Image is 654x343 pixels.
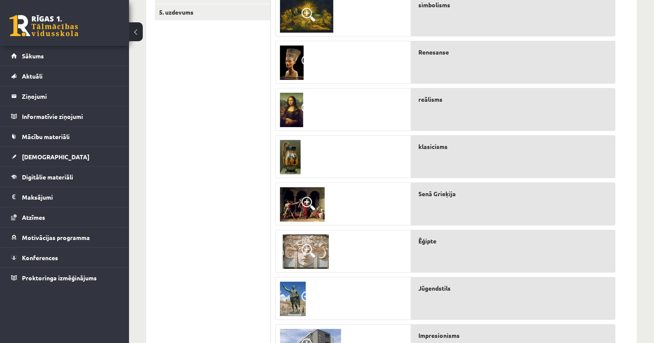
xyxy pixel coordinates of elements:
span: Konferences [22,254,58,261]
span: Senā Grieķija [418,189,455,198]
span: Proktoringa izmēģinājums [22,274,97,282]
span: Sākums [22,52,44,60]
span: klasicisms [418,142,447,151]
span: Jūgendstils [418,284,450,293]
span: Impresionisms [418,331,459,340]
span: simbolisms [418,0,450,9]
img: 4.jpg [280,46,304,80]
a: Motivācijas programma [11,228,118,247]
img: 3.jpg [280,140,301,174]
span: Ēģipte [418,237,436,246]
a: Informatīvie ziņojumi [11,106,118,126]
a: Proktoringa izmēģinājums [11,268,118,288]
span: Motivācijas programma [22,234,90,241]
legend: Ziņojumi [22,86,118,106]
a: Konferences [11,248,118,267]
a: Atzīmes [11,207,118,227]
legend: Maksājumi [22,187,118,207]
a: Mācību materiāli [11,127,118,146]
span: Mācību materiāli [22,133,70,140]
img: 9.jpg [280,234,332,269]
span: reālisms [418,95,442,104]
span: Renesanse [418,48,448,57]
span: Aktuāli [22,72,43,80]
a: Ziņojumi [11,86,118,106]
a: Sākums [11,46,118,66]
img: 7.jpg [280,187,325,222]
span: [DEMOGRAPHIC_DATA] [22,153,89,161]
img: 1.jpg [280,93,303,127]
a: Maksājumi [11,187,118,207]
span: Digitālie materiāli [22,173,73,181]
a: [DEMOGRAPHIC_DATA] [11,147,118,167]
a: 5. uzdevums [155,4,270,20]
legend: Informatīvie ziņojumi [22,106,118,126]
span: Atzīmes [22,213,45,221]
a: Digitālie materiāli [11,167,118,187]
a: Rīgas 1. Tālmācības vidusskola [9,15,78,36]
img: 5.jpg [280,282,306,316]
a: Aktuāli [11,66,118,86]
